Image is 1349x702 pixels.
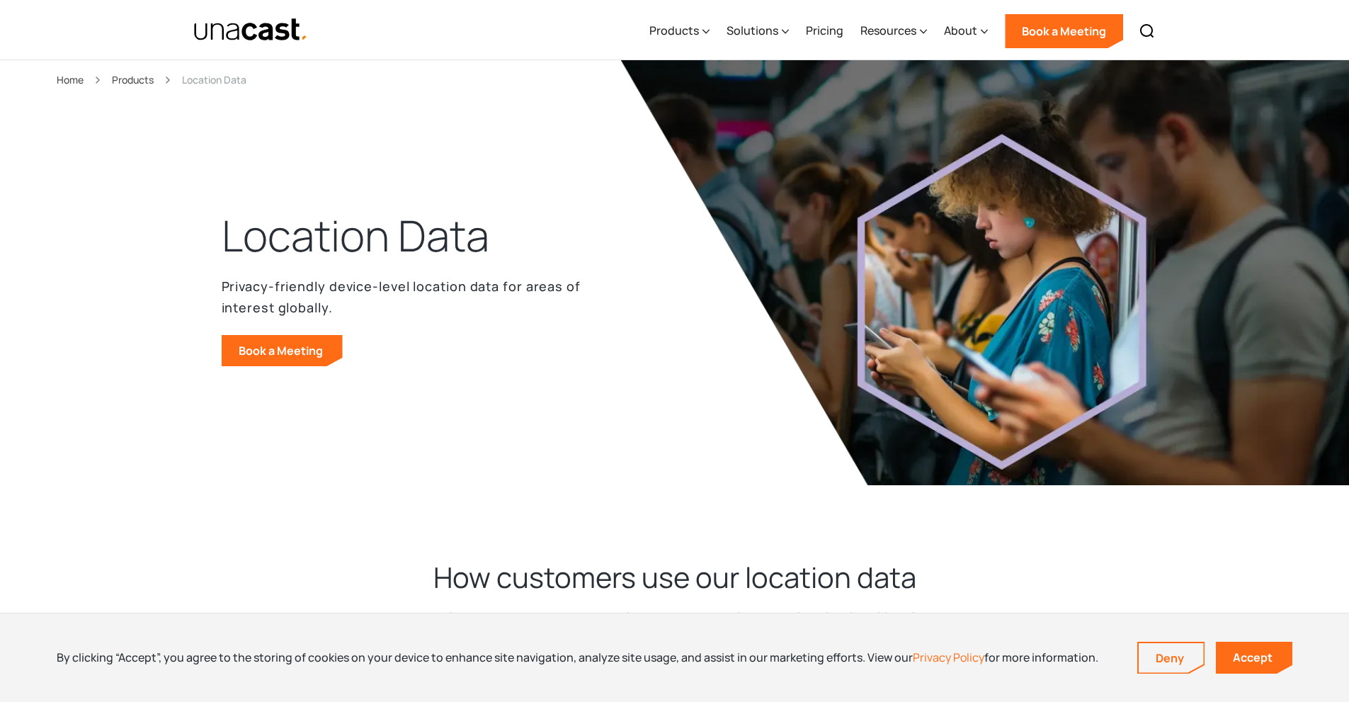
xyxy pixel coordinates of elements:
[1139,23,1156,40] img: Search icon
[222,208,489,264] h1: Location Data
[222,276,590,318] p: Privacy-friendly device-level location data for areas of interest globally.
[222,335,343,366] a: Book a Meeting
[860,2,927,60] div: Resources
[112,72,154,88] a: Products
[649,22,699,39] div: Products
[649,2,710,60] div: Products
[944,22,977,39] div: About
[182,72,246,88] div: Location Data
[193,18,309,43] img: Unacast text logo
[944,2,988,60] div: About
[727,22,778,39] div: Solutions
[727,2,789,60] div: Solutions
[860,22,916,39] div: Resources
[1139,643,1204,673] a: Deny
[806,2,843,60] a: Pricing
[1005,14,1123,48] a: Book a Meeting
[1216,642,1292,674] a: Accept
[430,607,919,628] p: Build better products and analyze human mobility at a global or local level.
[433,559,916,596] h2: How customers use our location data
[57,72,84,88] a: Home
[193,18,309,43] a: home
[57,650,1098,665] div: By clicking “Accept”, you agree to the storing of cookies on your device to enhance site navigati...
[913,650,984,665] a: Privacy Policy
